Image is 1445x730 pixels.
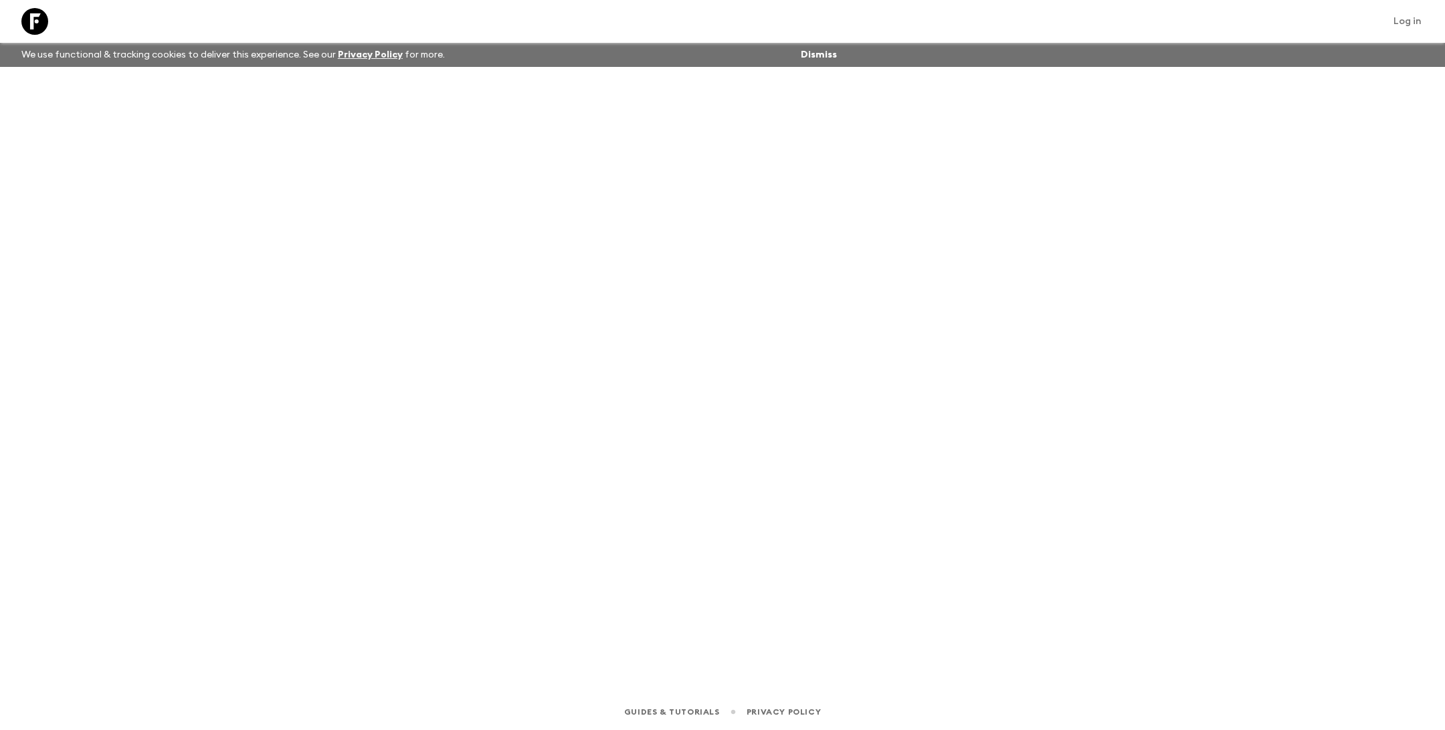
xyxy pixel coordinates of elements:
a: Privacy Policy [338,50,403,60]
button: Dismiss [797,45,840,64]
a: Privacy Policy [747,705,821,719]
a: Guides & Tutorials [624,705,720,719]
a: Log in [1386,12,1429,31]
p: We use functional & tracking cookies to deliver this experience. See our for more. [16,43,450,67]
